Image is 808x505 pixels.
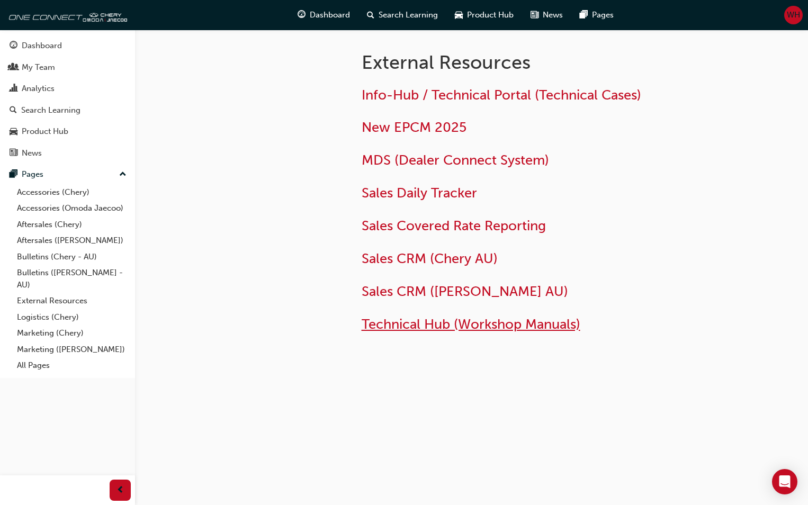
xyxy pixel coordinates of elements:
[571,4,622,26] a: pages-iconPages
[13,325,131,341] a: Marketing (Chery)
[4,143,131,163] a: News
[13,249,131,265] a: Bulletins (Chery - AU)
[116,484,124,497] span: prev-icon
[10,84,17,94] span: chart-icon
[22,147,42,159] div: News
[10,63,17,73] span: people-icon
[22,83,55,95] div: Analytics
[772,469,797,494] div: Open Intercom Messenger
[4,79,131,98] a: Analytics
[21,104,80,116] div: Search Learning
[289,4,358,26] a: guage-iconDashboard
[119,168,127,182] span: up-icon
[787,9,800,21] span: WH
[4,165,131,184] button: Pages
[358,4,446,26] a: search-iconSearch Learning
[22,61,55,74] div: My Team
[362,316,580,332] a: Technical Hub (Workshop Manuals)
[10,127,17,137] span: car-icon
[13,265,131,293] a: Bulletins ([PERSON_NAME] - AU)
[4,58,131,77] a: My Team
[4,36,131,56] a: Dashboard
[10,149,17,158] span: news-icon
[367,8,374,22] span: search-icon
[522,4,571,26] a: news-iconNews
[362,119,466,136] a: New EPCM 2025
[22,40,62,52] div: Dashboard
[543,9,563,21] span: News
[22,125,68,138] div: Product Hub
[13,217,131,233] a: Aftersales (Chery)
[531,8,538,22] span: news-icon
[13,309,131,326] a: Logistics (Chery)
[10,41,17,51] span: guage-icon
[22,168,43,181] div: Pages
[362,185,477,201] a: Sales Daily Tracker
[4,34,131,165] button: DashboardMy TeamAnalyticsSearch LearningProduct HubNews
[362,250,498,267] a: Sales CRM (Chery AU)
[13,232,131,249] a: Aftersales ([PERSON_NAME])
[455,8,463,22] span: car-icon
[362,218,546,234] a: Sales Covered Rate Reporting
[592,9,614,21] span: Pages
[10,106,17,115] span: search-icon
[362,283,568,300] a: Sales CRM ([PERSON_NAME] AU)
[784,6,803,24] button: WH
[379,9,438,21] span: Search Learning
[4,122,131,141] a: Product Hub
[13,357,131,374] a: All Pages
[13,184,131,201] a: Accessories (Chery)
[580,8,588,22] span: pages-icon
[446,4,522,26] a: car-iconProduct Hub
[362,152,549,168] a: MDS (Dealer Connect System)
[5,4,127,25] img: oneconnect
[13,341,131,358] a: Marketing ([PERSON_NAME])
[467,9,514,21] span: Product Hub
[362,51,709,74] h1: External Resources
[10,170,17,179] span: pages-icon
[310,9,350,21] span: Dashboard
[13,293,131,309] a: External Resources
[298,8,306,22] span: guage-icon
[13,200,131,217] a: Accessories (Omoda Jaecoo)
[4,101,131,120] a: Search Learning
[362,87,641,103] a: Info-Hub / Technical Portal (Technical Cases)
